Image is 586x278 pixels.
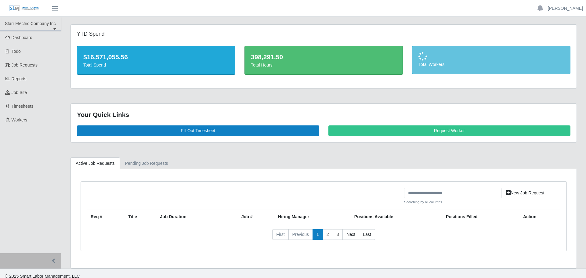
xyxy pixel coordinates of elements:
[77,125,319,136] a: Fill Out Timesheet
[83,52,229,62] div: $16,571,055.56
[323,229,333,240] a: 2
[87,210,125,224] th: Req #
[9,5,39,12] img: SLM Logo
[313,229,323,240] a: 1
[519,210,560,224] th: Action
[274,210,351,224] th: Hiring Manager
[12,49,21,54] span: Todo
[83,62,229,68] div: Total Spend
[77,110,570,120] div: Your Quick Links
[12,104,34,109] span: Timesheets
[251,62,396,68] div: Total Hours
[548,5,583,12] a: [PERSON_NAME]
[251,52,396,62] div: 398,291.50
[12,90,27,95] span: job site
[12,35,33,40] span: Dashboard
[12,76,27,81] span: Reports
[77,31,235,37] h5: YTD Spend
[502,188,548,198] a: New Job Request
[351,210,442,224] th: Positions Available
[418,61,564,68] div: Total Workers
[120,157,173,169] a: Pending Job Requests
[359,229,375,240] a: Last
[442,210,519,224] th: Positions Filled
[71,157,120,169] a: Active Job Requests
[404,200,502,205] small: Searching by all columns
[238,210,274,224] th: Job #
[12,117,27,122] span: Workers
[342,229,359,240] a: Next
[333,229,343,240] a: 3
[12,63,38,67] span: Job Requests
[125,210,156,224] th: Title
[328,125,571,136] a: Request Worker
[156,210,223,224] th: Job Duration
[87,229,560,245] nav: pagination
